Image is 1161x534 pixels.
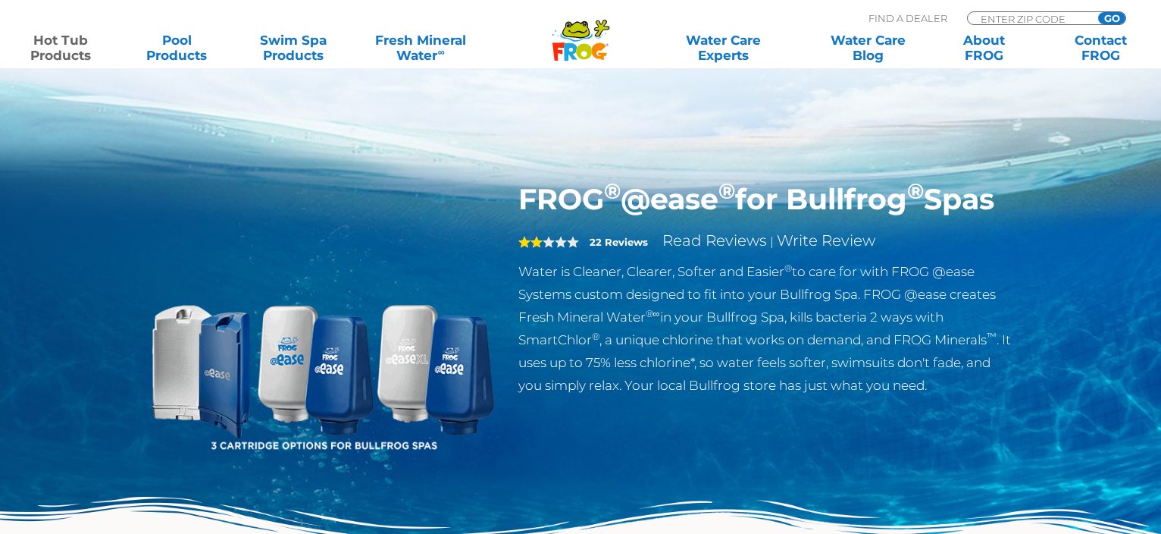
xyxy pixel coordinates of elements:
[131,33,221,63] a: PoolProducts
[518,236,543,248] span: 2
[518,260,1013,397] p: Water is Cleaner, Clearer, Softer and Easier to care for with FROG @ease Systems custom designed ...
[987,331,997,342] sup: ™
[604,177,621,204] sup: ®
[662,231,767,250] a: Read Reviews
[868,11,947,25] p: Find A Dealer
[1098,12,1125,24] input: GO
[590,236,648,248] strong: 22 Reviews
[518,182,1013,217] h1: FROG @ease for Bullfrog Spas
[364,33,477,63] a: Fresh MineralWater∞
[437,46,444,58] sup: ∞
[979,12,1081,25] input: Zip Code Form
[650,33,797,63] a: Water CareExperts
[646,308,660,319] sup: ®∞
[718,177,735,204] sup: ®
[592,331,599,342] sup: ®
[784,262,792,274] sup: ®
[939,33,1029,63] a: AboutFROG
[15,33,105,63] a: Hot TubProducts
[1056,33,1146,63] a: ContactFROG
[248,33,338,63] a: Swim SpaProducts
[907,177,924,204] sup: ®
[149,182,496,529] img: bullfrog-product-hero.png
[777,231,875,250] a: Write Review
[770,234,774,249] span: |
[823,33,913,63] a: Water CareBlog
